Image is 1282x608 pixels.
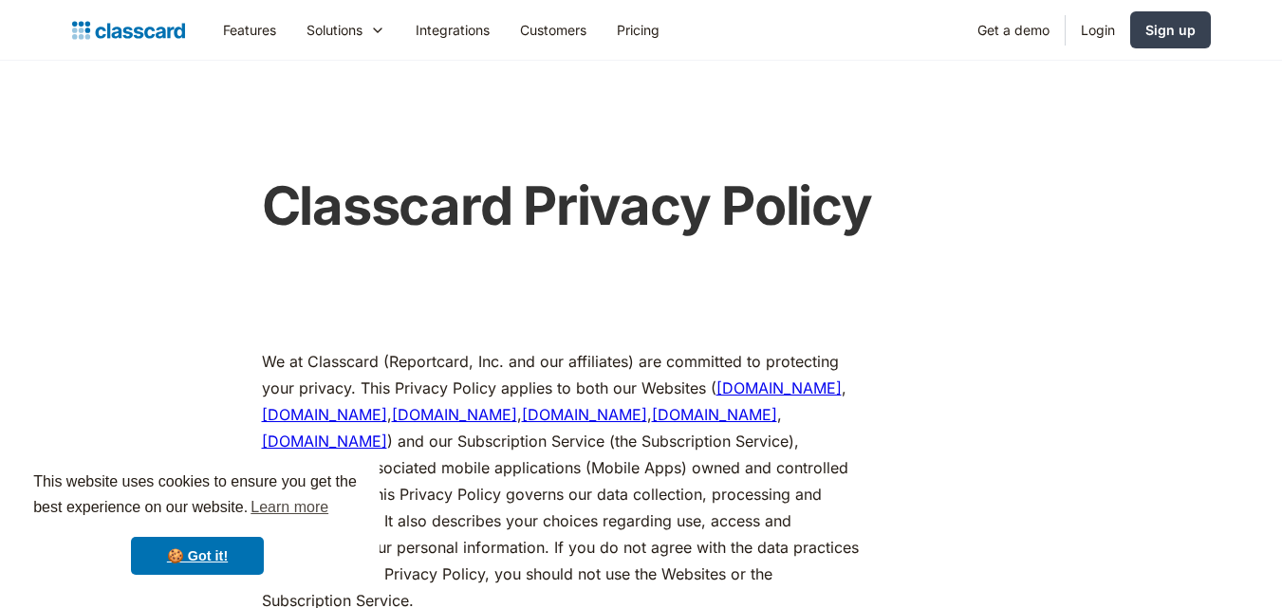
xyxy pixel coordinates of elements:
a: [DOMAIN_NAME] [716,378,842,397]
a: [DOMAIN_NAME] [392,405,517,424]
a: [DOMAIN_NAME] [262,405,387,424]
div: cookieconsent [15,452,380,593]
a: Get a demo [962,9,1065,51]
a: Customers [505,9,602,51]
a: [DOMAIN_NAME] [262,432,387,451]
a: Features [208,9,291,51]
a: learn more about cookies [248,493,331,522]
span: This website uses cookies to ensure you get the best experience on our website. [33,470,362,522]
div: Solutions [291,9,400,51]
h1: Classcard Privacy Policy [262,175,1002,238]
a: Login [1066,9,1130,51]
a: [DOMAIN_NAME] [652,405,777,424]
a: dismiss cookie message [131,537,264,575]
a: Pricing [602,9,675,51]
div: Solutions [307,20,362,40]
a: [DOMAIN_NAME] [522,405,647,424]
a: Sign up [1130,11,1211,48]
a: Integrations [400,9,505,51]
div: Sign up [1145,20,1196,40]
a: home [72,17,185,44]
